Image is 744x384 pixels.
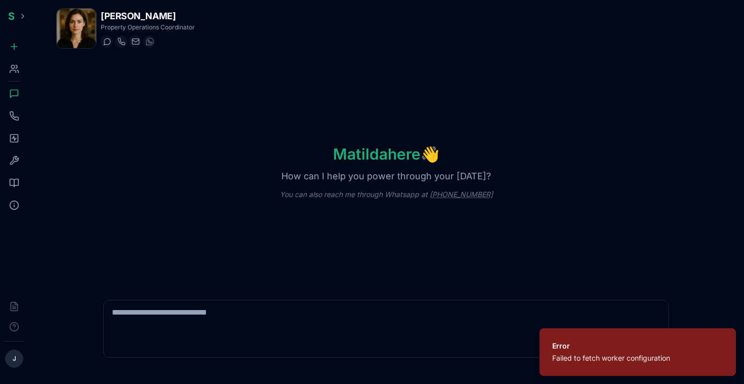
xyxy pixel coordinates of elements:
p: Property Operations Coordinator [101,23,195,31]
p: How can I help you power through your [DATE]? [265,169,507,183]
button: WhatsApp [143,35,155,48]
button: J [5,350,23,368]
p: You can also reach me through Whatsapp at [264,189,509,200]
img: WhatsApp [146,37,154,46]
img: Matilda Lemieux [57,9,96,48]
button: Send email to matilda.lemieux@getspinnable.ai [129,35,141,48]
span: S [8,10,15,22]
div: Failed to fetch worker configuration [552,353,670,363]
button: Start a chat with Matilda Lemieux [101,35,113,48]
div: Error [552,341,670,351]
a: [PHONE_NUMBER] [430,190,493,199]
h1: [PERSON_NAME] [101,9,195,23]
h1: Matilda here [317,145,456,163]
span: J [13,355,16,363]
span: wave [421,145,439,163]
button: Start a call with Matilda Lemieux [115,35,127,48]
